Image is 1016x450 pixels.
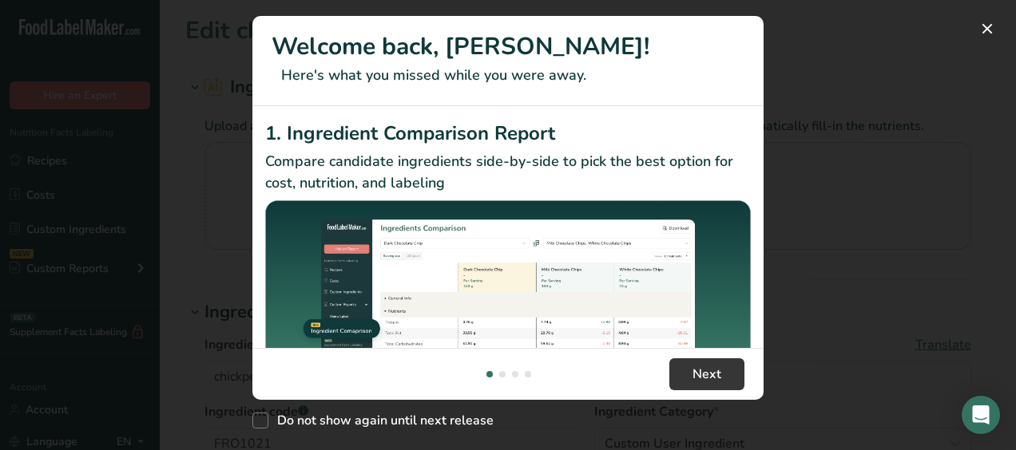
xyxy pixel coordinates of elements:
[265,200,751,381] img: Ingredient Comparison Report
[272,29,744,65] h1: Welcome back, [PERSON_NAME]!
[272,65,744,86] p: Here's what you missed while you were away.
[693,365,721,384] span: Next
[962,396,1000,434] div: Open Intercom Messenger
[669,358,744,390] button: Next
[268,412,494,428] span: Do not show again until next release
[265,119,751,148] h2: 1. Ingredient Comparison Report
[265,151,751,194] p: Compare candidate ingredients side-by-side to pick the best option for cost, nutrition, and labeling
